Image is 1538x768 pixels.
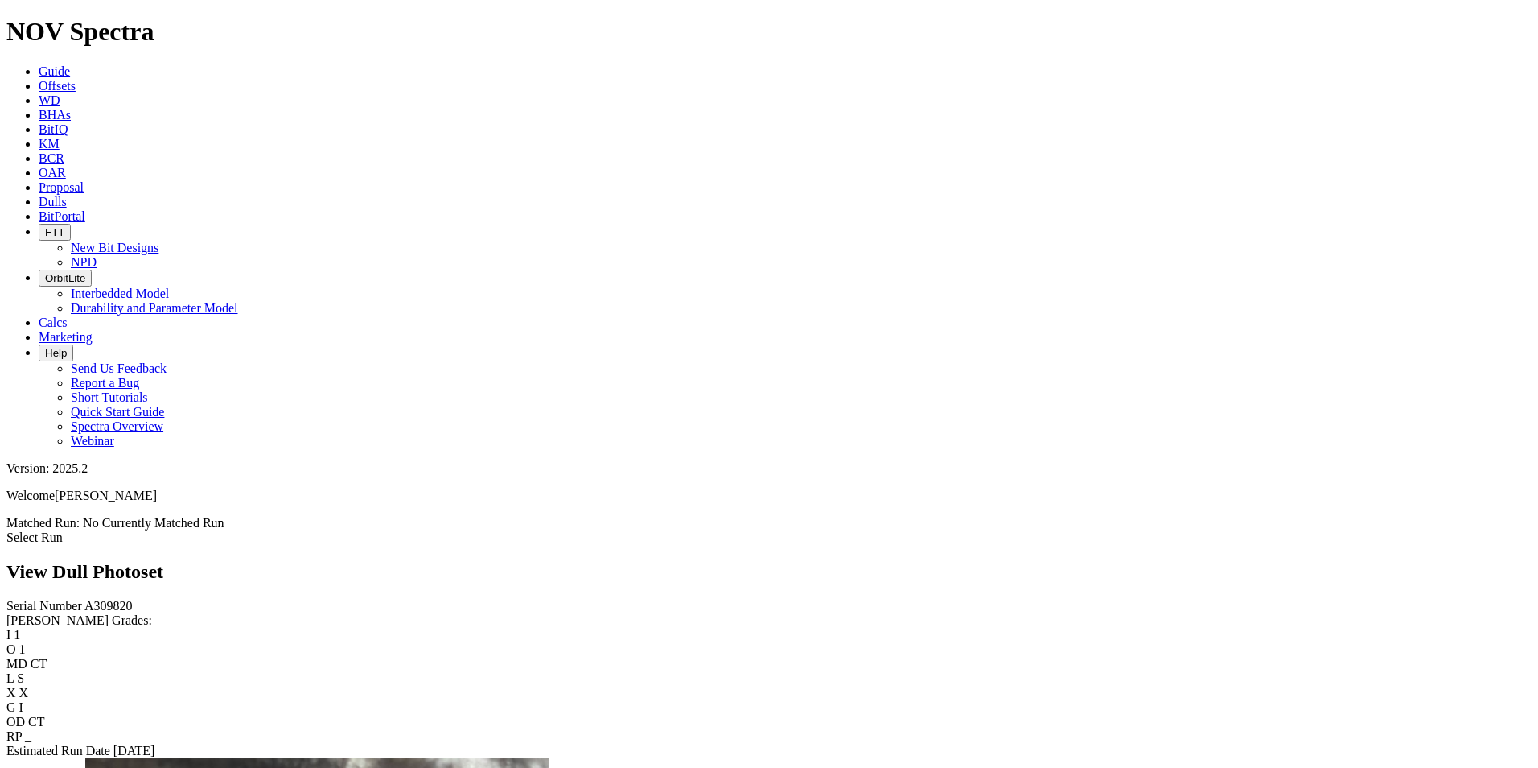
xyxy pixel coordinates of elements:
[39,316,68,329] a: Calcs
[6,17,1532,47] h1: NOV Spectra
[39,224,71,241] button: FTT
[39,93,60,107] a: WD
[39,330,93,344] a: Marketing
[6,715,25,729] label: OD
[39,151,64,165] a: BCR
[6,599,82,613] label: Serial Number
[6,489,1532,503] p: Welcome
[39,122,68,136] a: BitIQ
[71,255,97,269] a: NPD
[39,166,66,180] a: OAR
[6,461,1532,476] div: Version: 2025.2
[39,270,92,287] button: OrbitLite
[39,79,76,93] a: Offsets
[17,671,24,685] span: S
[28,715,44,729] span: CT
[6,531,63,544] a: Select Run
[6,686,16,700] label: X
[45,272,85,284] span: OrbitLite
[71,361,167,375] a: Send Us Feedback
[39,345,73,361] button: Help
[71,390,148,404] a: Short Tutorials
[39,180,84,194] a: Proposal
[19,642,26,656] span: 1
[113,744,155,758] span: [DATE]
[39,209,85,223] a: BitPortal
[71,241,158,254] a: New Bit Designs
[6,628,10,642] label: I
[39,137,60,151] a: KM
[6,613,1532,628] div: [PERSON_NAME] Grades:
[84,599,133,613] span: A309820
[31,657,47,671] span: CT
[6,561,1532,583] h2: View Dull Photoset
[6,671,14,685] label: L
[19,686,29,700] span: X
[71,405,164,419] a: Quick Start Guide
[19,700,23,714] span: I
[39,195,67,209] a: Dulls
[39,64,70,78] a: Guide
[6,700,16,714] label: G
[6,657,27,671] label: MD
[71,419,163,433] a: Spectra Overview
[6,729,22,743] label: RP
[25,729,31,743] span: _
[45,347,67,359] span: Help
[83,516,224,530] span: No Currently Matched Run
[71,287,169,300] a: Interbedded Model
[6,744,110,758] label: Estimated Run Date
[45,226,64,238] span: FTT
[6,516,80,530] span: Matched Run:
[71,434,114,448] a: Webinar
[71,376,139,390] a: Report a Bug
[39,108,71,122] a: BHAs
[14,628,20,642] span: 1
[6,642,16,656] label: O
[71,301,238,315] a: Durability and Parameter Model
[55,489,157,502] span: [PERSON_NAME]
